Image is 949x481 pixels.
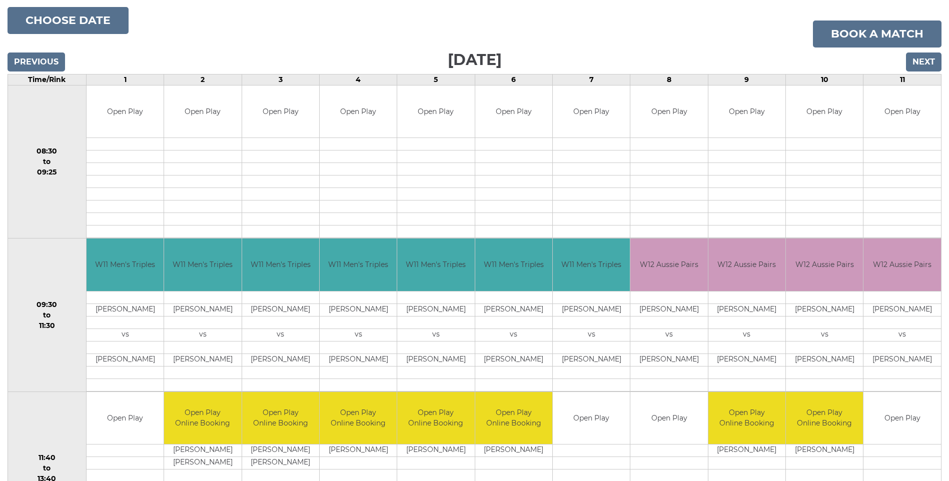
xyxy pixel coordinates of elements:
td: W11 Men's Triples [397,238,474,291]
a: Book a match [813,20,941,47]
td: Open Play Online Booking [708,392,785,444]
td: Open Play [863,85,941,138]
button: Choose date [8,7,129,34]
td: W11 Men's Triples [320,238,397,291]
input: Previous [8,52,65,71]
td: Open Play [164,85,241,138]
td: [PERSON_NAME] [242,444,319,457]
td: [PERSON_NAME] [87,353,164,366]
td: [PERSON_NAME] [786,353,863,366]
td: [PERSON_NAME] [863,353,941,366]
td: [PERSON_NAME] [863,303,941,316]
td: W11 Men's Triples [87,238,164,291]
td: 9 [708,74,785,85]
td: [PERSON_NAME] [164,353,241,366]
td: Open Play Online Booking [164,392,241,444]
td: vs [630,328,707,341]
td: 09:30 to 11:30 [8,238,87,392]
td: 8 [630,74,708,85]
td: vs [553,328,630,341]
td: 1 [86,74,164,85]
td: W12 Aussie Pairs [630,238,707,291]
td: Open Play Online Booking [397,392,474,444]
td: Open Play [320,85,397,138]
td: [PERSON_NAME] [708,303,785,316]
td: 10 [786,74,863,85]
td: [PERSON_NAME] [397,353,474,366]
td: [PERSON_NAME] [553,353,630,366]
td: [PERSON_NAME] [164,303,241,316]
td: vs [397,328,474,341]
td: [PERSON_NAME] [630,353,707,366]
td: W12 Aussie Pairs [786,238,863,291]
td: [PERSON_NAME] [397,303,474,316]
td: vs [87,328,164,341]
td: vs [786,328,863,341]
td: Open Play [87,392,164,444]
td: Open Play Online Booking [242,392,319,444]
td: vs [863,328,941,341]
td: 6 [475,74,552,85]
td: [PERSON_NAME] [786,303,863,316]
td: Open Play [708,85,785,138]
td: [PERSON_NAME] [320,444,397,457]
td: 7 [553,74,630,85]
td: [PERSON_NAME] [708,353,785,366]
td: W12 Aussie Pairs [863,238,941,291]
td: [PERSON_NAME] [630,303,707,316]
td: Open Play [553,392,630,444]
td: Open Play [242,85,319,138]
td: Open Play [87,85,164,138]
td: W11 Men's Triples [553,238,630,291]
td: [PERSON_NAME] [242,303,319,316]
td: Open Play Online Booking [786,392,863,444]
td: [PERSON_NAME] [242,457,319,469]
td: Open Play [630,85,707,138]
td: [PERSON_NAME] [708,444,785,457]
td: Open Play Online Booking [320,392,397,444]
td: [PERSON_NAME] [87,303,164,316]
td: [PERSON_NAME] [320,303,397,316]
td: [PERSON_NAME] [475,444,552,457]
td: 11 [863,74,941,85]
td: Open Play [630,392,707,444]
td: [PERSON_NAME] [397,444,474,457]
td: Open Play [553,85,630,138]
td: 4 [319,74,397,85]
td: W11 Men's Triples [242,238,319,291]
td: Open Play [786,85,863,138]
td: vs [475,328,552,341]
td: [PERSON_NAME] [320,353,397,366]
td: vs [164,328,241,341]
td: [PERSON_NAME] [475,303,552,316]
td: vs [320,328,397,341]
input: Next [906,52,941,71]
td: vs [708,328,785,341]
td: [PERSON_NAME] [786,444,863,457]
td: [PERSON_NAME] [553,303,630,316]
td: W12 Aussie Pairs [708,238,785,291]
td: 2 [164,74,242,85]
td: 3 [242,74,319,85]
td: 5 [397,74,475,85]
td: Open Play [397,85,474,138]
td: Time/Rink [8,74,87,85]
td: [PERSON_NAME] [164,444,241,457]
td: [PERSON_NAME] [164,457,241,469]
td: [PERSON_NAME] [475,353,552,366]
td: 08:30 to 09:25 [8,85,87,238]
td: Open Play [475,85,552,138]
td: W11 Men's Triples [164,238,241,291]
td: vs [242,328,319,341]
td: [PERSON_NAME] [242,353,319,366]
td: Open Play Online Booking [475,392,552,444]
td: W11 Men's Triples [475,238,552,291]
td: Open Play [863,392,941,444]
